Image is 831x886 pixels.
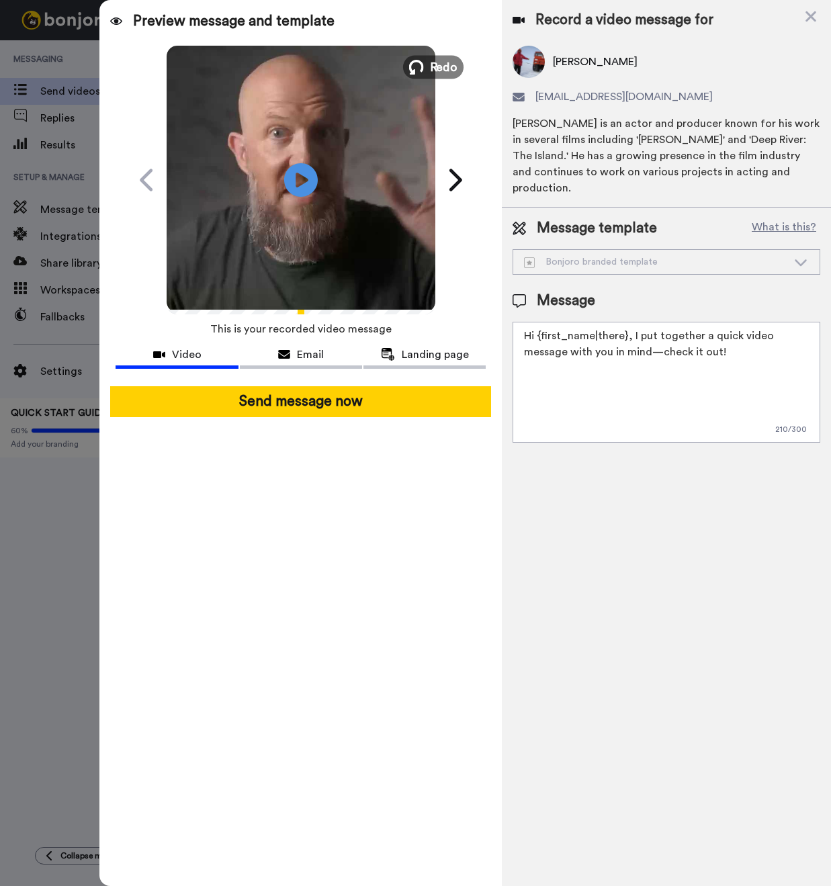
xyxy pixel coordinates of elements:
textarea: Hi {first_name|there}, I put together a quick video message with you in mind—check it out! [513,322,820,443]
span: This is your recorded video message [210,314,392,344]
span: Landing page [402,347,469,363]
button: What is this? [748,218,820,238]
div: [PERSON_NAME] is an actor and producer known for his work in several films including '[PERSON_NAM... [513,116,820,196]
div: Bonjoro branded template [524,255,787,269]
span: Video [172,347,202,363]
span: Message [537,291,595,311]
img: demo-template.svg [524,257,535,268]
span: Email [297,347,324,363]
span: Message template [537,218,657,238]
span: [EMAIL_ADDRESS][DOMAIN_NAME] [535,89,713,105]
button: Send message now [110,386,491,417]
